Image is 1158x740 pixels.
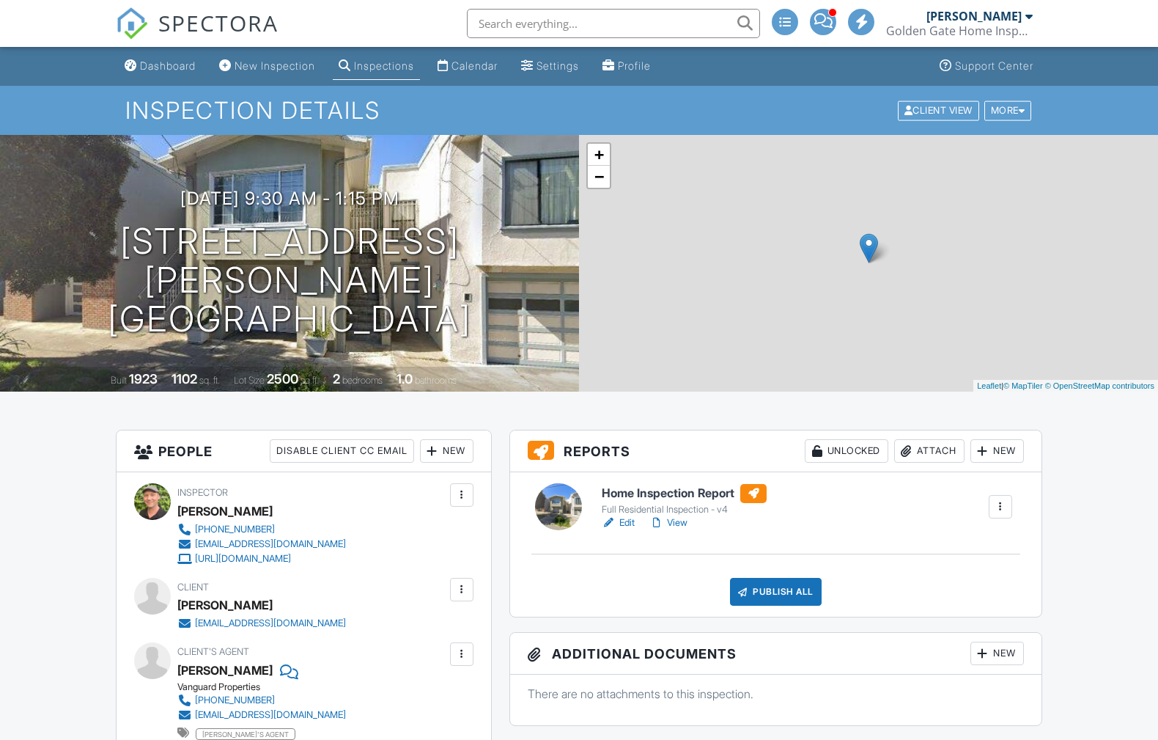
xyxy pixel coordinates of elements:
[158,7,279,38] span: SPECTORA
[177,594,273,616] div: [PERSON_NAME]
[977,381,1001,390] a: Leaflet
[140,59,196,72] div: Dashboard
[354,59,414,72] div: Inspections
[618,59,651,72] div: Profile
[333,371,340,387] div: 2
[213,53,321,80] a: New Inspection
[1045,381,1154,390] a: © OpenStreetMap contributors
[177,487,228,498] span: Inspector
[510,431,1041,472] h3: Reports
[117,431,491,472] h3: People
[970,642,1024,665] div: New
[1003,381,1043,390] a: © MapTiler
[195,618,346,629] div: [EMAIL_ADDRESS][DOMAIN_NAME]
[588,144,610,166] a: Zoom in
[180,188,399,208] h3: [DATE] 9:30 am - 1:15 pm
[597,53,657,80] a: Profile
[129,371,158,387] div: 1923
[235,59,315,72] div: New Inspection
[926,9,1022,23] div: [PERSON_NAME]
[196,728,295,740] span: [PERSON_NAME]'s agent
[116,7,148,40] img: The Best Home Inspection Software - Spectora
[536,59,579,72] div: Settings
[420,439,473,463] div: New
[177,693,346,708] a: [PHONE_NUMBER]
[415,375,457,386] span: bathrooms
[195,709,346,721] div: [EMAIL_ADDRESS][DOMAIN_NAME]
[195,695,275,706] div: [PHONE_NUMBER]
[894,439,965,463] div: Attach
[342,375,383,386] span: bedrooms
[451,59,498,72] div: Calendar
[898,100,979,120] div: Client View
[111,375,127,386] span: Built
[934,53,1039,80] a: Support Center
[23,222,556,338] h1: [STREET_ADDRESS][PERSON_NAME] [GEOGRAPHIC_DATA]
[588,166,610,188] a: Zoom out
[177,582,209,593] span: Client
[177,552,346,566] a: [URL][DOMAIN_NAME]
[333,53,420,80] a: Inspections
[119,53,202,80] a: Dashboard
[270,439,414,463] div: Disable Client CC Email
[528,686,1024,702] p: There are no attachments to this inspection.
[177,708,346,722] a: [EMAIL_ADDRESS][DOMAIN_NAME]
[195,524,275,535] div: [PHONE_NUMBER]
[177,537,346,552] a: [EMAIL_ADDRESS][DOMAIN_NAME]
[730,578,822,606] div: Publish All
[602,504,767,516] div: Full Residential Inspection - v4
[510,633,1041,675] h3: Additional Documents
[300,375,319,386] span: sq.ft.
[177,616,346,631] a: [EMAIL_ADDRESS][DOMAIN_NAME]
[432,53,504,80] a: Calendar
[805,439,888,463] div: Unlocked
[177,646,249,657] span: Client's Agent
[195,553,291,565] div: [URL][DOMAIN_NAME]
[397,371,413,387] div: 1.0
[199,375,220,386] span: sq. ft.
[955,59,1033,72] div: Support Center
[125,98,1033,123] h1: Inspection Details
[172,371,197,387] div: 1102
[467,9,760,38] input: Search everything...
[234,375,265,386] span: Lot Size
[195,538,346,550] div: [EMAIL_ADDRESS][DOMAIN_NAME]
[267,371,298,387] div: 2500
[177,681,358,693] div: Vanguard Properties
[602,484,767,503] h6: Home Inspection Report
[984,100,1032,120] div: More
[177,659,273,681] div: [PERSON_NAME]
[515,53,585,80] a: Settings
[602,516,635,530] a: Edit
[886,23,1033,38] div: Golden Gate Home Inspections
[177,500,273,522] div: [PERSON_NAME]
[973,380,1158,392] div: |
[649,516,687,530] a: View
[896,104,983,115] a: Client View
[177,522,346,537] a: [PHONE_NUMBER]
[970,439,1024,463] div: New
[602,484,767,516] a: Home Inspection Report Full Residential Inspection - v4
[116,20,279,51] a: SPECTORA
